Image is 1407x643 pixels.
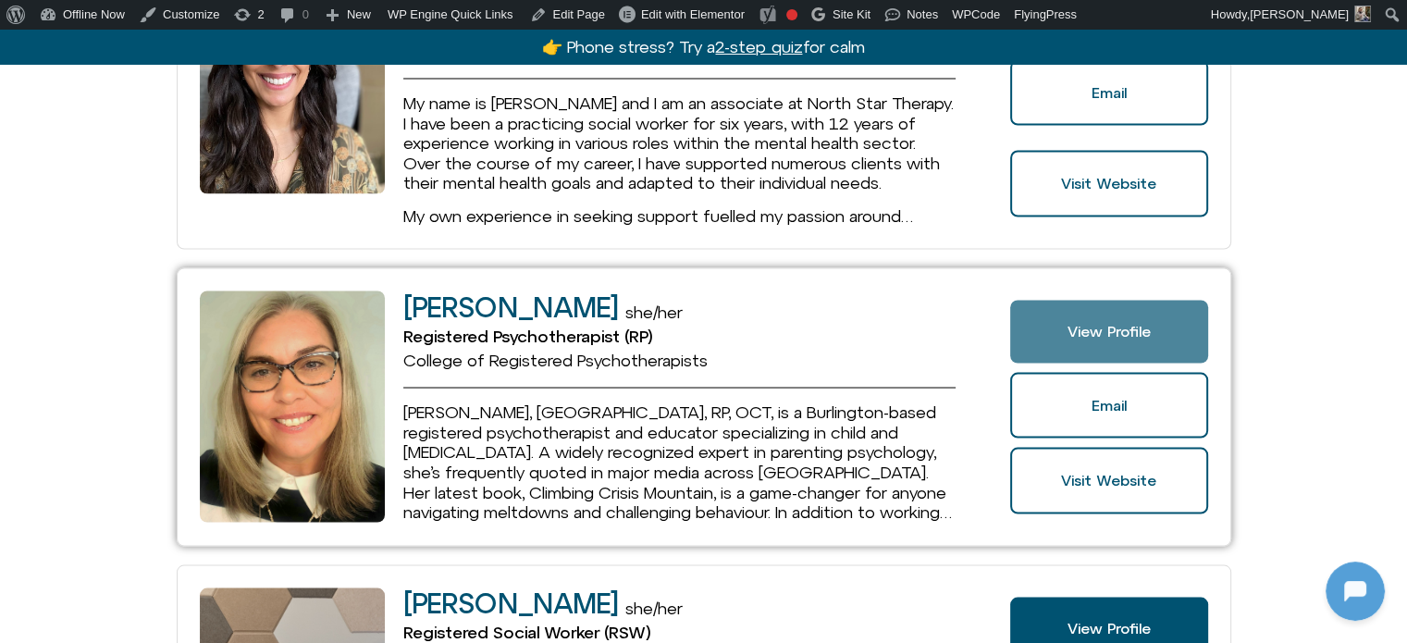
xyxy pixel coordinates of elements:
span: Visit Website [1061,175,1156,192]
span: she/her [625,302,683,321]
a: View Profile [1010,300,1207,363]
svg: Close Chatbot Button [323,8,354,40]
span: College of Registered Psychotherapists [403,350,708,369]
span: View Profile [1068,620,1151,637]
a: Website [1010,447,1207,513]
img: N5FCcHC.png [17,9,46,39]
h2: [PERSON_NAME] [403,587,618,618]
h1: [DOMAIN_NAME] [115,367,255,393]
span: Site Kit [833,7,870,21]
svg: Voice Input Button [316,475,346,504]
a: Email [1010,59,1207,126]
a: 👉 Phone stress? Try a2-step quizfor calm [542,37,864,56]
img: N5FCcHC.png [148,274,222,348]
h2: [PERSON_NAME] [403,291,618,322]
a: Email [1010,372,1207,439]
u: 2-step quiz [715,37,802,56]
div: Bio [403,402,957,522]
button: Expand Header Button [5,5,365,43]
h2: [DOMAIN_NAME] [55,12,284,36]
svg: Restart Conversation Button [291,8,323,40]
span: Email [1092,397,1127,414]
span: Visit Website [1061,472,1156,488]
textarea: Message Input [31,480,287,499]
p: My name is [PERSON_NAME] and I am an associate at North Star Therapy. I have been a practicing so... [403,93,957,192]
span: Edit with Elementor [641,7,745,21]
span: Registered Psychotherapist (RP) [403,326,652,345]
a: Website [1010,150,1207,216]
span: she/her [625,598,683,617]
iframe: Botpress [1326,562,1385,621]
span: View Profile [1068,323,1151,340]
p: My own experience in seeking support fuelled my passion around reducing the isolation one may fee... [403,205,957,226]
span: [PERSON_NAME] [1250,7,1349,21]
span: Email [1092,84,1127,101]
div: Focus keyphrase not set [786,9,797,20]
span: Registered Social Worker (RSW) [403,622,650,641]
